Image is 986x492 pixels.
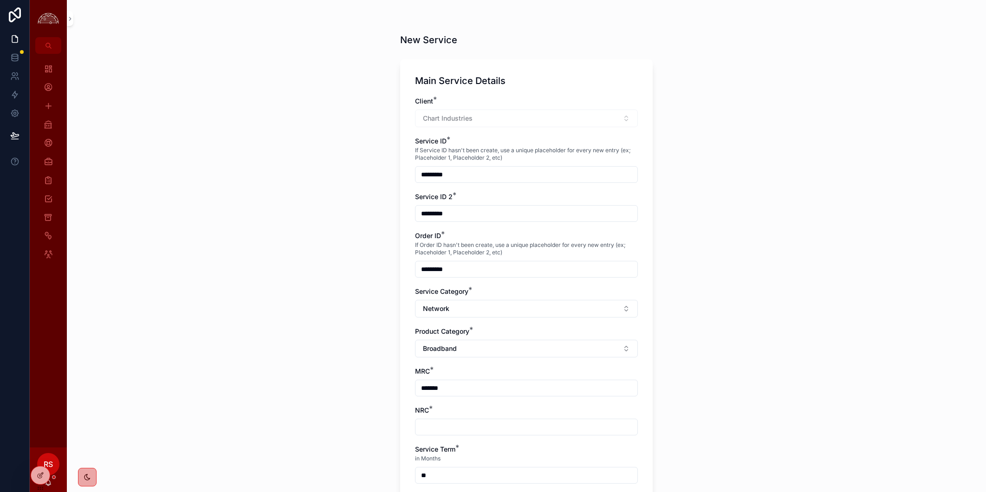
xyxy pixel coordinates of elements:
[415,97,433,105] span: Client
[415,340,638,357] button: Select Button
[415,287,468,295] span: Service Category
[415,137,447,145] span: Service ID
[415,327,469,335] span: Product Category
[35,12,61,26] img: App logo
[415,147,638,162] span: If Service ID hasn't been create, use a unique placeholder for every new entry (ex; Placeholder 1...
[30,54,67,275] div: scrollable content
[415,232,441,240] span: Order ID
[44,459,53,470] span: RS
[415,74,506,87] h1: Main Service Details
[415,455,441,462] span: in Months
[415,193,453,201] span: Service ID 2
[415,367,430,375] span: MRC
[415,406,429,414] span: NRC
[415,300,638,317] button: Select Button
[415,241,638,256] span: If Order ID hasn't been create, use a unique placeholder for every new entry (ex; Placeholder 1, ...
[423,344,457,353] span: Broadband
[415,445,455,453] span: Service Term
[400,33,457,46] h1: New Service
[423,304,449,313] span: Network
